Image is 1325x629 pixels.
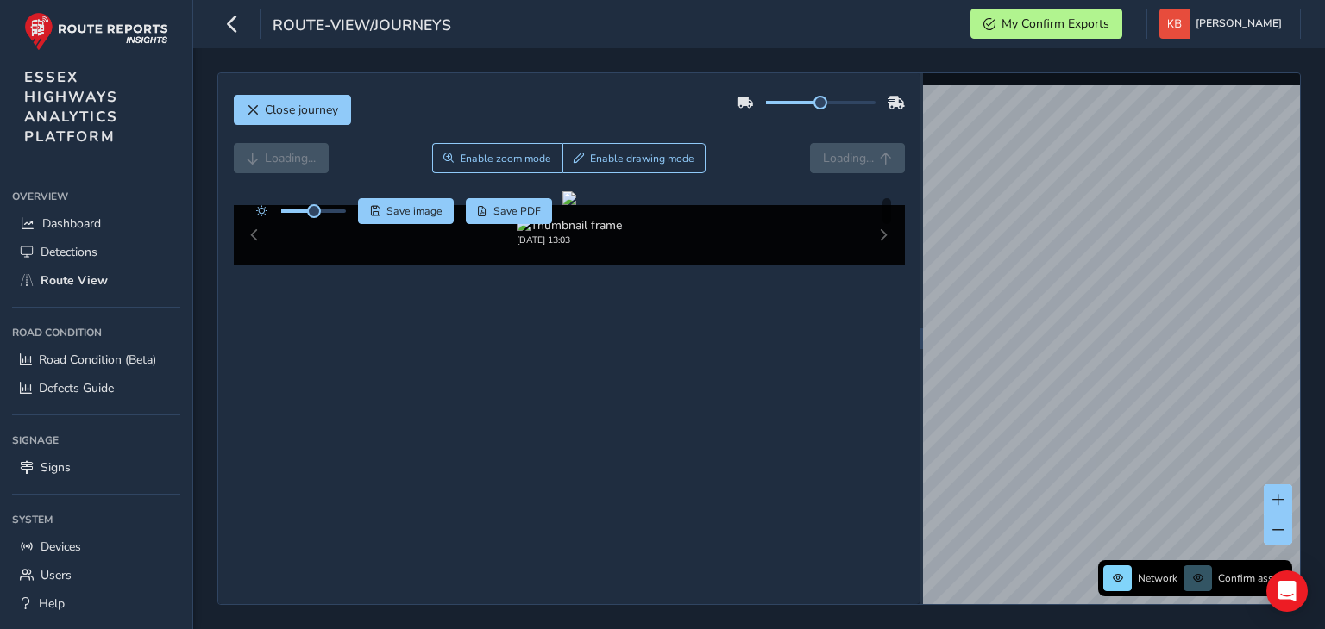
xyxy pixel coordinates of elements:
div: Signage [12,427,180,453]
a: Help [12,589,180,618]
span: Devices [41,539,81,555]
span: Dashboard [42,215,101,232]
img: diamond-layout [1159,9,1190,39]
a: Detections [12,238,180,266]
div: Overview [12,184,180,209]
span: [PERSON_NAME] [1196,9,1282,39]
button: Close journey [234,95,351,125]
span: Signs [41,459,71,476]
div: System [12,507,180,532]
span: Help [39,595,65,612]
span: Enable zoom mode [460,152,551,165]
span: Route View [41,272,108,289]
a: Users [12,561,180,589]
button: [PERSON_NAME] [1159,9,1288,39]
span: My Confirm Exports [1002,16,1109,32]
img: rr logo [24,12,168,51]
div: Open Intercom Messenger [1266,570,1308,612]
span: Confirm assets [1218,571,1287,585]
span: Save image [386,204,443,218]
a: Route View [12,266,180,295]
a: Devices [12,532,180,561]
button: Zoom [432,143,562,173]
div: [DATE] 13:03 [517,234,622,246]
span: Users [41,567,72,583]
span: Close journey [265,102,338,118]
span: Road Condition (Beta) [39,352,156,368]
div: Road Condition [12,320,180,346]
span: Detections [41,244,97,260]
span: Defects Guide [39,380,114,396]
span: ESSEX HIGHWAYS ANALYTICS PLATFORM [24,67,118,146]
button: My Confirm Exports [970,9,1122,39]
span: Enable drawing mode [590,152,694,165]
span: Save PDF [493,204,541,218]
a: Dashboard [12,209,180,238]
button: PDF [466,198,553,224]
button: Save [358,198,454,224]
span: Network [1138,571,1177,585]
a: Road Condition (Beta) [12,346,180,374]
a: Signs [12,453,180,482]
button: Draw [562,143,706,173]
img: Thumbnail frame [517,217,622,234]
span: route-view/journeys [273,15,451,39]
a: Defects Guide [12,374,180,402]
